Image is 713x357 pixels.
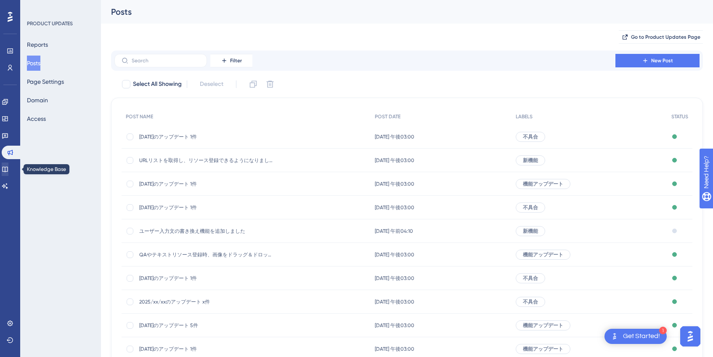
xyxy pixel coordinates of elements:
[210,54,252,67] button: Filter
[139,157,274,164] span: URLリストを取得し、リソース登録できるようになりました
[604,329,667,344] div: Open Get Started! checklist, remaining modules: 1
[27,111,46,126] button: Access
[139,228,274,234] span: ユーザー入力文の書き換え機能を追加しました
[139,346,274,352] span: [DATE]のアップデート 1件
[523,275,538,282] span: 不具合
[623,332,660,341] div: Get Started!
[139,298,274,305] span: 2025/xx/xxのアップデート x件
[523,157,538,164] span: 新機能
[27,20,73,27] div: PRODUCT UPDATES
[27,74,64,89] button: Page Settings
[375,157,414,164] span: [DATE] 午後03:00
[516,113,533,120] span: LABELS
[111,6,682,18] div: Posts
[133,79,182,89] span: Select All Showing
[375,298,414,305] span: [DATE] 午後03:00
[631,34,700,40] span: Go to Product Updates Page
[139,322,274,329] span: [DATE]のアップデート 5件
[375,181,414,187] span: [DATE] 午後03:00
[27,56,40,71] button: Posts
[375,251,414,258] span: [DATE] 午後03:00
[375,275,414,282] span: [DATE] 午後03:00
[139,181,274,187] span: [DATE]のアップデート 1件
[523,181,563,187] span: 機能アップデート
[139,251,274,258] span: QAやテキストリソース登録時、画像をドラッグ＆ドロップで追加できるようになりました
[523,228,538,234] span: 新機能
[20,2,53,12] span: Need Help?
[523,322,563,329] span: 機能アップデート
[139,204,274,211] span: [DATE]のアップデート 1件
[375,346,414,352] span: [DATE] 午後03:00
[375,228,413,234] span: [DATE] 午前04:10
[200,79,223,89] span: Deselect
[139,275,274,282] span: [DATE]のアップデート 1件
[523,346,563,352] span: 機能アップデート
[523,204,538,211] span: 不具合
[523,298,538,305] span: 不具合
[375,322,414,329] span: [DATE] 午後03:00
[678,324,703,349] iframe: UserGuiding AI Assistant Launcher
[619,30,703,44] button: Go to Product Updates Page
[375,204,414,211] span: [DATE] 午後03:00
[375,133,414,140] span: [DATE] 午後03:00
[671,113,688,120] span: STATUS
[659,327,667,334] div: 1
[126,113,153,120] span: POST NAME
[523,133,538,140] span: 不具合
[610,331,620,341] img: launcher-image-alternative-text
[523,251,563,258] span: 機能アップデート
[192,77,231,92] button: Deselect
[27,37,48,52] button: Reports
[132,58,200,64] input: Search
[375,113,400,120] span: POST DATE
[615,54,700,67] button: New Post
[651,57,673,64] span: New Post
[230,57,242,64] span: Filter
[139,133,274,140] span: [DATE]のアップデート 1件
[27,93,48,108] button: Domain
